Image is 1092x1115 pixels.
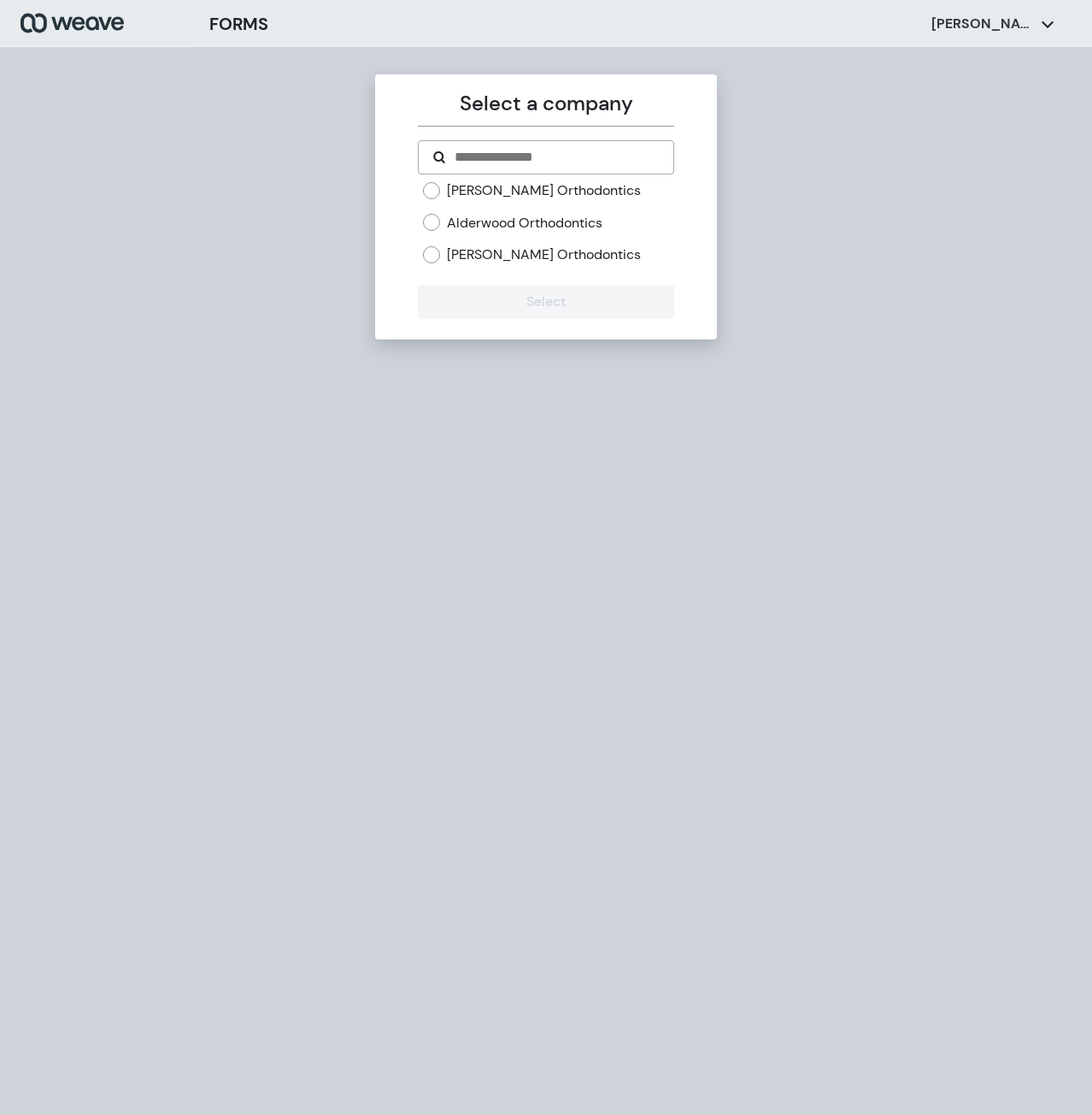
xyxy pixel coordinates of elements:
p: [PERSON_NAME] [931,15,1034,33]
label: [PERSON_NAME] Orthodontics [447,181,641,200]
button: Select [418,285,673,319]
h3: FORMS [209,11,268,37]
label: Alderwood Orthodontics [447,214,602,233]
p: Select a company [418,88,673,119]
input: Search [453,147,659,168]
label: [PERSON_NAME] Orthodontics [447,245,641,264]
